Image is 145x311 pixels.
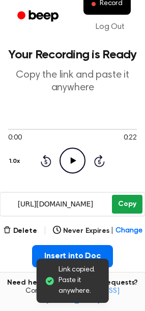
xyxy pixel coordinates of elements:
[6,287,139,305] span: Contact us
[112,195,142,214] button: Copy
[8,153,23,170] button: 1.0x
[115,226,142,236] span: Change
[124,133,137,144] span: 0:22
[32,245,113,267] button: Insert into Doc
[8,49,137,61] h1: Your Recording is Ready
[53,226,142,236] button: Never Expires|Change
[85,15,135,39] a: Log Out
[10,7,68,26] a: Beep
[111,226,113,236] span: |
[46,288,120,304] a: [EMAIL_ADDRESS][DOMAIN_NAME]
[8,69,137,94] p: Copy the link and paste it anywhere
[43,225,47,237] span: |
[59,265,101,297] span: Link copied. Paste it anywhere.
[8,133,21,144] span: 0:00
[3,226,37,236] button: Delete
